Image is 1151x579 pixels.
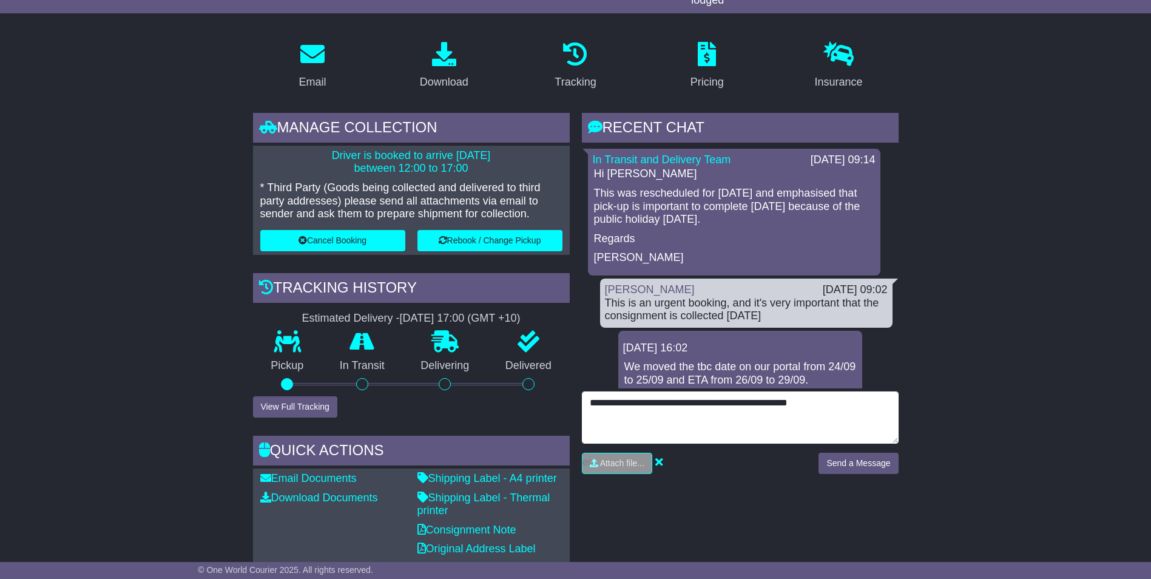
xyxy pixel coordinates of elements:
div: [DATE] 09:02 [823,283,888,297]
div: [DATE] 17:00 (GMT +10) [400,312,521,325]
p: Delivered [487,359,570,373]
a: Email [291,38,334,95]
a: Pricing [683,38,732,95]
div: Insurance [815,74,863,90]
p: [PERSON_NAME] [594,251,874,265]
p: Delivering [403,359,488,373]
span: © One World Courier 2025. All rights reserved. [198,565,373,575]
div: [DATE] 16:02 [623,342,857,355]
div: Quick Actions [253,436,570,469]
div: RECENT CHAT [582,113,899,146]
div: Download [420,74,468,90]
p: In Transit [322,359,403,373]
a: Tracking [547,38,604,95]
a: Insurance [807,38,871,95]
div: [DATE] 09:14 [811,154,876,167]
div: Estimated Delivery - [253,312,570,325]
div: Tracking [555,74,596,90]
button: Rebook / Change Pickup [417,230,562,251]
p: Driver is booked to arrive [DATE] between 12:00 to 17:00 [260,149,562,175]
a: Original Address Label [417,543,536,555]
p: Hi [PERSON_NAME] [594,168,874,181]
div: Email [299,74,326,90]
p: * Third Party (Goods being collected and delivered to third party addresses) please send all atta... [260,181,562,221]
a: Shipping Label - Thermal printer [417,492,550,517]
div: Pricing [690,74,724,90]
a: Email Documents [260,472,357,484]
a: In Transit and Delivery Team [593,154,731,166]
a: Download Documents [260,492,378,504]
div: This is an urgent booking, and it's very important that the consignment is collected [DATE] [605,297,888,323]
button: Send a Message [819,453,898,474]
a: Download [412,38,476,95]
div: Tracking history [253,273,570,306]
a: Consignment Note [417,524,516,536]
button: View Full Tracking [253,396,337,418]
a: [PERSON_NAME] [605,283,695,296]
a: Shipping Label - A4 printer [417,472,557,484]
p: We moved the tbc date on our portal from 24/09 to 25/09 and ETA from 26/09 to 29/09. [624,361,856,387]
div: Manage collection [253,113,570,146]
p: Regards [594,232,874,246]
p: This was rescheduled for [DATE] and emphasised that pick-up is important to complete [DATE] becau... [594,187,874,226]
button: Cancel Booking [260,230,405,251]
p: Pickup [253,359,322,373]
